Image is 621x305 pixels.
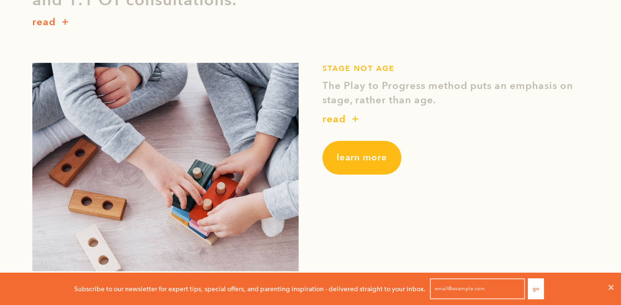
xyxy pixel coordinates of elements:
[528,278,544,299] button: Go
[32,15,56,30] p: read
[337,151,387,164] span: learn more
[322,112,346,127] p: read
[322,79,589,107] p: The Play to Progress method puts an emphasis on stage, rather than age.
[74,284,426,294] p: Subscribe to our newsletter for expert tips, special offers, and parenting inspiration - delivere...
[322,141,401,174] a: learn more
[430,278,525,299] input: email@example.com
[322,63,589,74] h1: STAGE NOT AGE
